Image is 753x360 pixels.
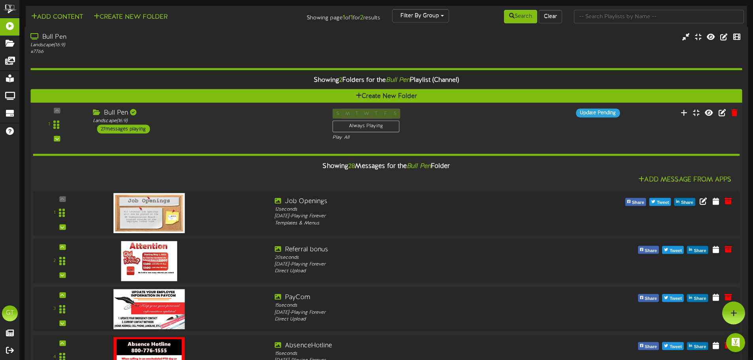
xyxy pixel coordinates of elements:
div: 15 seconds [275,302,557,309]
div: Bull Pen [93,109,321,118]
span: Tweet [668,343,683,351]
div: Showing Messages for the Folder [27,158,745,175]
strong: 1 [351,14,353,21]
div: Landscape ( 16:9 ) [93,118,321,124]
button: Share [687,342,708,350]
button: Create New Folder [30,89,742,104]
button: Share [674,198,695,206]
div: 20 seconds [275,254,557,261]
div: 15 seconds [275,350,557,357]
button: Share [638,246,659,254]
div: Open Intercom Messenger [726,333,745,352]
div: Job Openings [275,197,557,206]
span: Share [692,246,708,255]
button: Share [638,342,659,350]
div: Landscape ( 16:9 ) [30,42,320,49]
div: Showing Folders for the Playlist (Channel) [25,72,748,89]
strong: 2 [360,14,363,21]
button: Tweet [662,246,684,254]
div: Always Playing [332,121,399,132]
div: Direct Upload [275,268,557,275]
button: Add Content [29,12,85,22]
i: Bull Pen [407,163,431,170]
span: Share [643,246,659,255]
div: Bull Pen [30,33,320,42]
button: Tweet [662,342,684,350]
div: 12 seconds [275,206,557,213]
span: Share [679,198,695,207]
img: d3ce8465-9732-48d9-a977-9e16870e0aeerefferalbonus.jpg [121,241,177,281]
button: Clear [539,10,562,23]
span: Share [692,294,708,303]
div: # 7766 [30,49,320,55]
button: Filter By Group [392,9,449,23]
strong: 1 [343,14,345,21]
span: Share [692,343,708,351]
span: Share [643,294,659,303]
div: Referral bonus [275,245,557,254]
span: Share [630,198,646,207]
span: Share [643,343,659,351]
div: PayCom [275,293,557,302]
button: Search [504,10,537,23]
span: 28 [348,163,355,170]
div: [DATE] - Playing Forever [275,309,557,316]
div: AbsenceHotline [275,341,557,350]
button: Tweet [662,294,684,302]
button: Share [638,294,659,302]
span: Tweet [668,246,683,255]
div: Direct Upload [275,316,557,323]
button: Share [687,246,708,254]
button: Share [687,294,708,302]
div: [DATE] - Playing Forever [275,261,557,268]
div: GT [2,305,18,321]
button: Add Message From Apps [636,175,734,185]
div: Play All [332,134,500,141]
span: Tweet [668,294,683,303]
button: Tweet [649,198,671,206]
img: 6dd6445e-01ae-4677-ae77-6d2912c0b885updateyourpersonalinfo-paycom.png [113,289,185,329]
div: 27 messages playing [97,124,150,133]
div: Update Pending [576,109,620,117]
div: Showing page of for results [265,9,386,23]
i: Bull Pen [386,77,410,84]
button: Create New Folder [91,12,170,22]
button: Share [625,198,646,206]
div: [DATE] - Playing Forever [275,213,557,220]
span: 2 [339,77,342,84]
div: Templates & Menus [275,220,557,226]
input: -- Search Playlists by Name -- [574,10,744,23]
img: c056a4c7-9f4a-40fc-b892-0d57af83e9d0.png [113,193,185,233]
span: Tweet [655,198,671,207]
